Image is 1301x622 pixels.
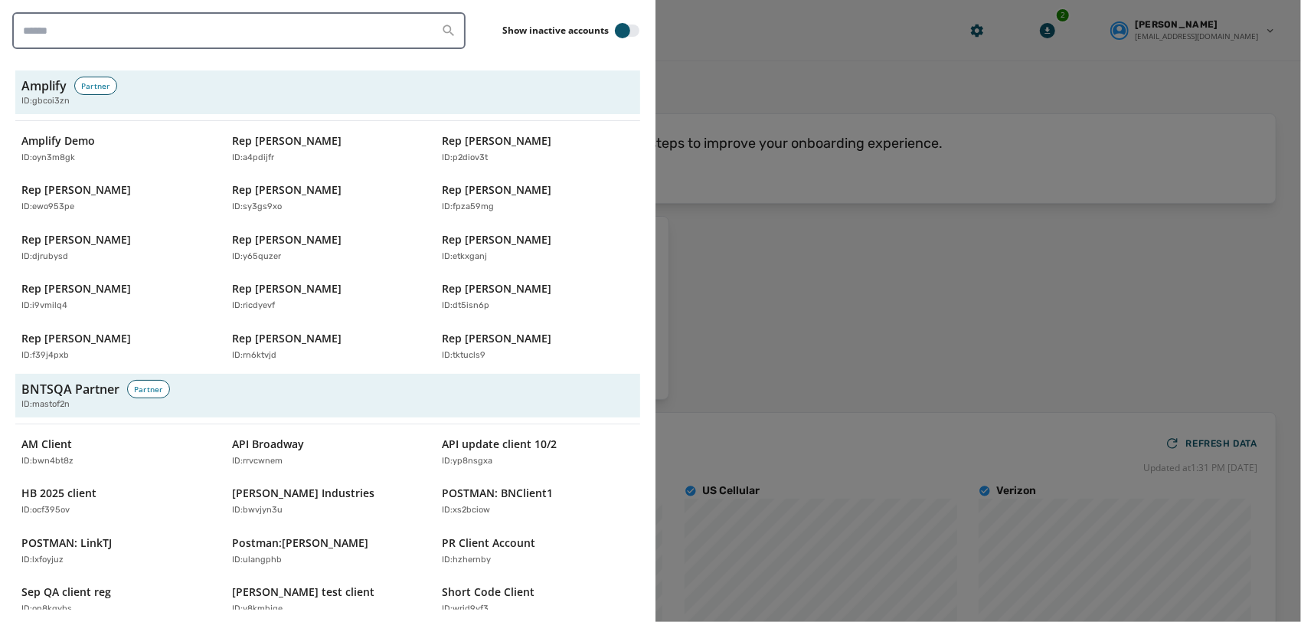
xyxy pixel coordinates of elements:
[21,182,131,198] p: Rep [PERSON_NAME]
[442,455,492,468] p: ID: yp8nsgxa
[74,77,117,95] div: Partner
[21,201,74,214] p: ID: ewo953pe
[442,152,488,165] p: ID: p2diov3t
[232,300,275,313] p: ID: ricdyevf
[232,349,276,362] p: ID: rn6ktvjd
[232,232,342,247] p: Rep [PERSON_NAME]
[232,584,374,600] p: [PERSON_NAME] test client
[21,250,68,264] p: ID: djrubysd
[15,127,220,171] button: Amplify DemoID:oyn3m8gk
[436,430,640,474] button: API update client 10/2ID:yp8nsgxa
[226,430,430,474] button: API BroadwayID:rrvcwnem
[21,349,69,362] p: ID: f39j4pxb
[232,250,281,264] p: ID: y65quzer
[232,133,342,149] p: Rep [PERSON_NAME]
[15,480,220,523] button: HB 2025 clientID:ocf395ov
[436,275,640,319] button: Rep [PERSON_NAME]ID:dt5isn6p
[21,281,131,296] p: Rep [PERSON_NAME]
[226,176,430,220] button: Rep [PERSON_NAME]ID:sy3gs9xo
[21,77,67,95] h3: Amplify
[442,349,485,362] p: ID: tktucls9
[21,95,70,108] span: ID: gbcoi3zn
[15,529,220,573] button: POSTMAN: LinkTJID:lxfoyjuz
[232,455,283,468] p: ID: rrvcwnem
[442,300,489,313] p: ID: dt5isn6p
[436,480,640,523] button: POSTMAN: BNClient1ID:xs2bciow
[232,281,342,296] p: Rep [PERSON_NAME]
[442,232,551,247] p: Rep [PERSON_NAME]
[436,127,640,171] button: Rep [PERSON_NAME]ID:p2diov3t
[21,554,64,567] p: ID: lxfoyjuz
[15,430,220,474] button: AM ClientID:bwn4bt8z
[15,374,640,417] button: BNTSQA PartnerPartnerID:mastof2n
[232,535,368,551] p: Postman:[PERSON_NAME]
[442,554,491,567] p: ID: hzhernby
[127,380,170,398] div: Partner
[21,152,75,165] p: ID: oyn3m8gk
[21,455,74,468] p: ID: bwn4bt8z
[21,331,131,346] p: Rep [PERSON_NAME]
[232,201,282,214] p: ID: sy3gs9xo
[232,182,342,198] p: Rep [PERSON_NAME]
[232,331,342,346] p: Rep [PERSON_NAME]
[21,398,70,411] span: ID: mastof2n
[226,226,430,270] button: Rep [PERSON_NAME]ID:y65quzer
[21,603,72,616] p: ID: on8kgybs
[232,437,304,452] p: API Broadway
[442,504,490,517] p: ID: xs2bciow
[226,578,430,622] button: [PERSON_NAME] test clientID:v8kmhjqe
[442,281,551,296] p: Rep [PERSON_NAME]
[21,437,72,452] p: AM Client
[502,25,609,37] label: Show inactive accounts
[232,486,374,501] p: [PERSON_NAME] Industries
[21,232,131,247] p: Rep [PERSON_NAME]
[232,603,283,616] p: ID: v8kmhjqe
[21,535,112,551] p: POSTMAN: LinkTJ
[442,437,557,452] p: API update client 10/2
[21,486,96,501] p: HB 2025 client
[15,578,220,622] button: Sep QA client regID:on8kgybs
[442,331,551,346] p: Rep [PERSON_NAME]
[21,584,111,600] p: Sep QA client reg
[442,486,553,501] p: POSTMAN: BNClient1
[15,226,220,270] button: Rep [PERSON_NAME]ID:djrubysd
[436,325,640,368] button: Rep [PERSON_NAME]ID:tktucls9
[226,325,430,368] button: Rep [PERSON_NAME]ID:rn6ktvjd
[15,325,220,368] button: Rep [PERSON_NAME]ID:f39j4pxb
[21,300,67,313] p: ID: i9vmilq4
[226,127,430,171] button: Rep [PERSON_NAME]ID:a4pdijfr
[15,176,220,220] button: Rep [PERSON_NAME]ID:ewo953pe
[226,480,430,523] button: [PERSON_NAME] IndustriesID:bwvjyn3u
[442,603,489,616] p: ID: wrid9yf3
[442,201,494,214] p: ID: fpza59mg
[226,275,430,319] button: Rep [PERSON_NAME]ID:ricdyevf
[436,226,640,270] button: Rep [PERSON_NAME]ID:etkxganj
[436,529,640,573] button: PR Client AccountID:hzhernby
[15,70,640,114] button: AmplifyPartnerID:gbcoi3zn
[232,504,283,517] p: ID: bwvjyn3u
[442,584,534,600] p: Short Code Client
[436,578,640,622] button: Short Code ClientID:wrid9yf3
[226,529,430,573] button: Postman:[PERSON_NAME]ID:ulangphb
[442,535,535,551] p: PR Client Account
[21,504,70,517] p: ID: ocf395ov
[15,275,220,319] button: Rep [PERSON_NAME]ID:i9vmilq4
[442,133,551,149] p: Rep [PERSON_NAME]
[442,182,551,198] p: Rep [PERSON_NAME]
[436,176,640,220] button: Rep [PERSON_NAME]ID:fpza59mg
[21,380,119,398] h3: BNTSQA Partner
[232,554,282,567] p: ID: ulangphb
[21,133,95,149] p: Amplify Demo
[442,250,487,264] p: ID: etkxganj
[232,152,274,165] p: ID: a4pdijfr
